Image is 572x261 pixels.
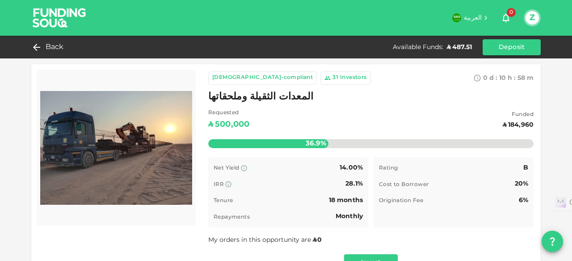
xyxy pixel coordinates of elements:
[46,41,64,54] span: Back
[208,109,249,118] span: Requested
[489,75,497,81] span: d :
[212,74,313,83] div: [DEMOGRAPHIC_DATA]-compliant
[508,75,516,81] span: h :
[208,237,323,243] span: My orders in this opportunity are
[526,11,539,25] button: Z
[214,182,224,187] span: IRR
[345,181,363,187] span: 28.1%
[393,43,443,52] div: Available Funds :
[336,213,363,220] span: Monthly
[503,111,534,120] span: Funded
[523,165,528,171] span: B
[499,75,506,81] span: 10
[214,215,250,220] span: Repayments
[507,8,516,17] span: 0
[452,13,461,22] img: flag-sa.b9a346574cdc8950dd34b50780441f57.svg
[208,88,313,106] span: المعدات الثقيلة وملحقاتها
[447,43,472,52] div: ʢ 487.51
[379,198,423,203] span: Origination Fee
[340,74,367,83] div: Investors
[527,75,534,81] span: m
[483,39,541,55] button: Deposit
[379,182,429,187] span: Cost to Borrower
[483,75,488,81] span: 0
[517,75,525,81] span: 58
[317,237,322,243] span: 0
[332,74,338,83] div: 31
[313,237,316,243] span: ʢ
[515,181,528,187] span: 20%
[519,197,528,203] span: 6%
[497,9,515,27] button: 0
[340,165,363,171] span: 14.00%
[464,15,482,21] span: العربية
[329,197,363,203] span: 18 months
[214,166,240,171] span: Net Yield
[214,198,233,203] span: Tenure
[40,73,192,222] img: Marketplace Logo
[379,166,398,171] span: Rating
[542,231,563,252] button: question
